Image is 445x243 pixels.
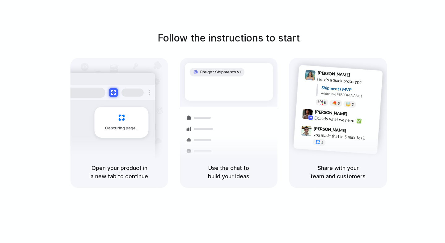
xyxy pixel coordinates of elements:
[313,131,375,142] div: you made that in 5 minutes?!
[346,102,351,106] div: 🤯
[315,108,347,117] span: [PERSON_NAME]
[321,141,323,144] span: 1
[321,91,378,100] div: Added by [PERSON_NAME]
[314,125,346,134] span: [PERSON_NAME]
[352,103,354,106] span: 3
[187,164,270,180] h5: Use the chat to build your ideas
[105,125,139,131] span: Capturing page
[297,164,379,180] h5: Share with your team and customers
[352,72,365,80] span: 9:41 AM
[324,101,326,104] span: 8
[317,76,379,86] div: Here's a quick prototype
[200,69,241,75] span: Freight Shipments v1
[158,31,300,46] h1: Follow the instructions to start
[338,102,340,105] span: 5
[317,69,350,78] span: [PERSON_NAME]
[314,115,376,125] div: Exactly what we need! ✅
[321,85,378,95] div: Shipments MVP
[78,164,161,180] h5: Open your product in a new tab to continue
[349,111,362,119] span: 9:42 AM
[348,128,361,135] span: 9:47 AM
